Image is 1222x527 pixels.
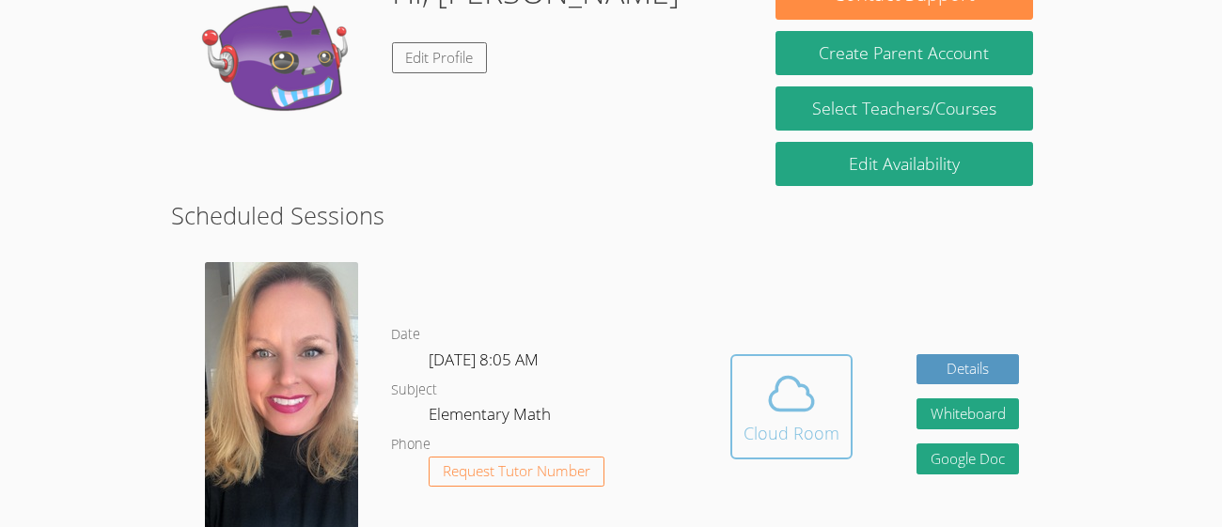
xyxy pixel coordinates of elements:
dt: Subject [391,379,437,402]
button: Cloud Room [730,354,853,459]
span: [DATE] 8:05 AM [429,349,539,370]
dd: Elementary Math [429,401,555,433]
h2: Scheduled Sessions [171,197,1051,233]
a: Google Doc [916,443,1020,474]
button: Request Tutor Number [429,457,604,488]
a: Details [916,354,1020,385]
a: Edit Availability [775,142,1034,186]
dt: Date [391,323,420,347]
dt: Phone [391,433,431,457]
button: Create Parent Account [775,31,1034,75]
button: Whiteboard [916,398,1020,429]
span: Request Tutor Number [443,464,590,478]
div: Cloud Room [744,420,839,446]
a: Edit Profile [392,42,488,73]
a: Select Teachers/Courses [775,86,1034,131]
